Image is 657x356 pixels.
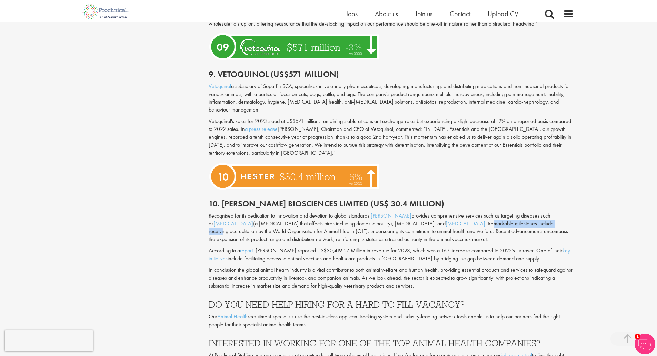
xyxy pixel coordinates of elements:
[245,125,278,133] a: a press release
[635,334,655,354] img: Chatbot
[450,9,470,18] a: Contact
[446,220,485,227] a: [MEDICAL_DATA]
[209,247,574,263] p: According to a , [PERSON_NAME] reported US$30,419.57 Million in revenue for 2023, which was a 16%...
[635,334,640,339] span: 1
[209,83,231,90] a: Vetoquinol
[375,9,398,18] a: About us
[346,9,358,18] a: Jobs
[217,313,248,320] a: Animal Health
[415,9,432,18] a: Join us
[5,330,93,351] iframe: reCAPTCHA
[371,212,411,219] a: [PERSON_NAME]
[240,247,253,254] a: report
[209,83,574,114] p: a subsidiary of Soparfin SCA, specialises in veterinary pharmaceuticals, developing, manufacturin...
[209,339,574,348] h3: INTERESTED IN WORKING FOR ONE OF THE TOP ANIMAL HEALTH COMPANIES?
[209,266,574,290] p: In conclusion the global animal health industry is a vital contributor to both animal welfare and...
[209,199,574,208] h2: 10. [PERSON_NAME] Biosciences Limited (US$ 30.4 million)
[209,313,574,329] p: Our recruitment specialists use the best-in-class applicant tracking system and industry-leading ...
[209,117,574,157] p: Vetoquinol's sales for 2023 stood at US$571 million, remaining stable at constant exchange rates ...
[209,212,574,243] p: Recognised for its dedication to innovation and devotion to global standards, provides comprehens...
[213,220,253,227] a: [MEDICAL_DATA]
[209,70,574,79] h2: 9. Vetoquinol (US$571 million)
[209,247,570,262] a: key initiatives
[488,9,518,18] a: Upload CV
[209,300,574,309] h3: DO YOU NEED HELP HIRING FOR A HARD TO FILL VACANCY?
